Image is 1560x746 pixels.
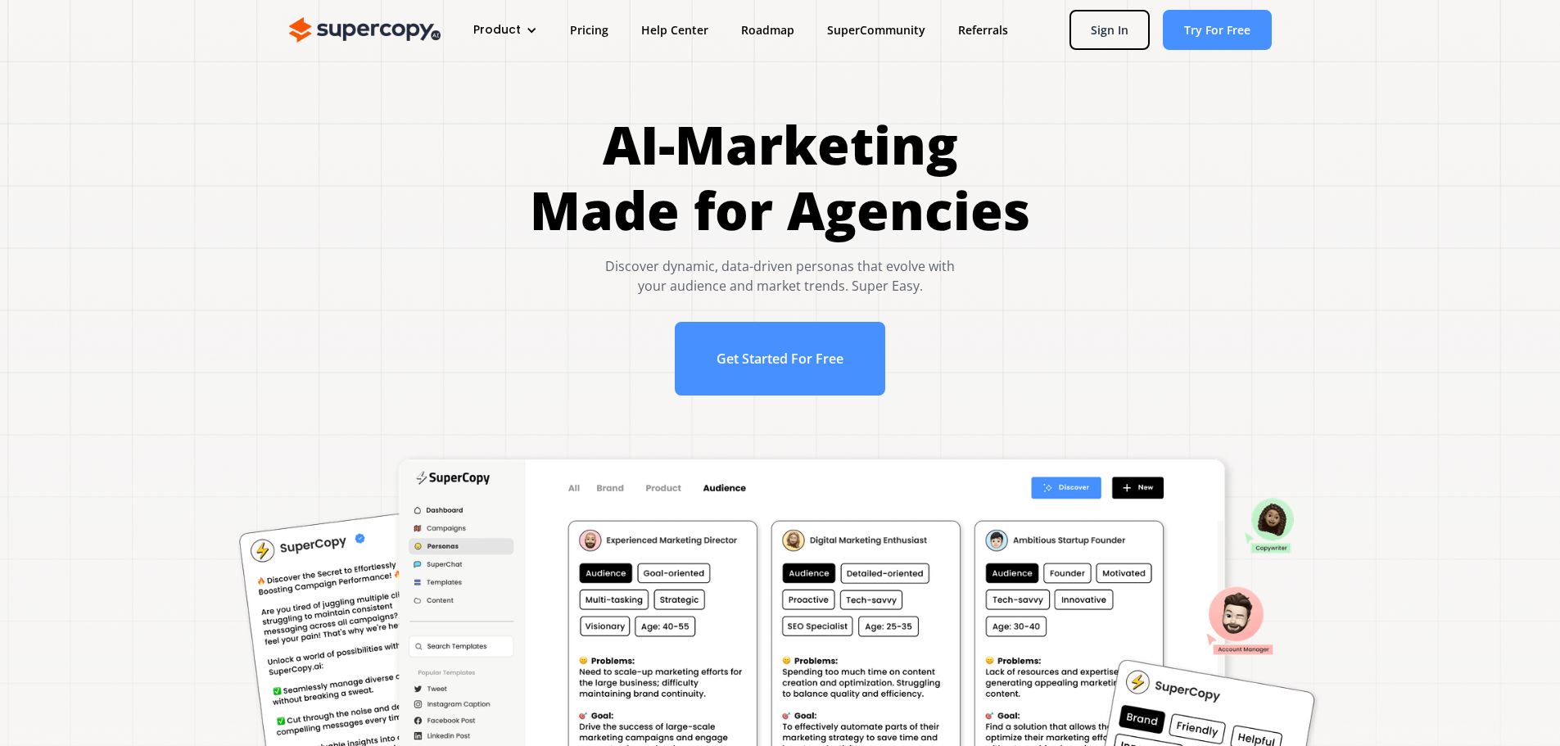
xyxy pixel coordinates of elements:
a: Try For Free [1163,10,1272,50]
div: Product [473,21,521,38]
a: Sign In [1069,10,1150,50]
a: Get Started For Free [675,322,885,396]
a: SuperCommunity [811,15,942,45]
div: Discover dynamic, data-driven personas that evolve with your audience and market trends. Super Easy. [530,256,1030,296]
a: Roadmap [725,15,811,45]
a: Help Center [625,15,725,45]
a: Referrals [942,15,1024,45]
div: Product [457,15,554,45]
a: Pricing [554,15,625,45]
h1: AI-Marketing Made for Agencies [530,112,1030,243]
